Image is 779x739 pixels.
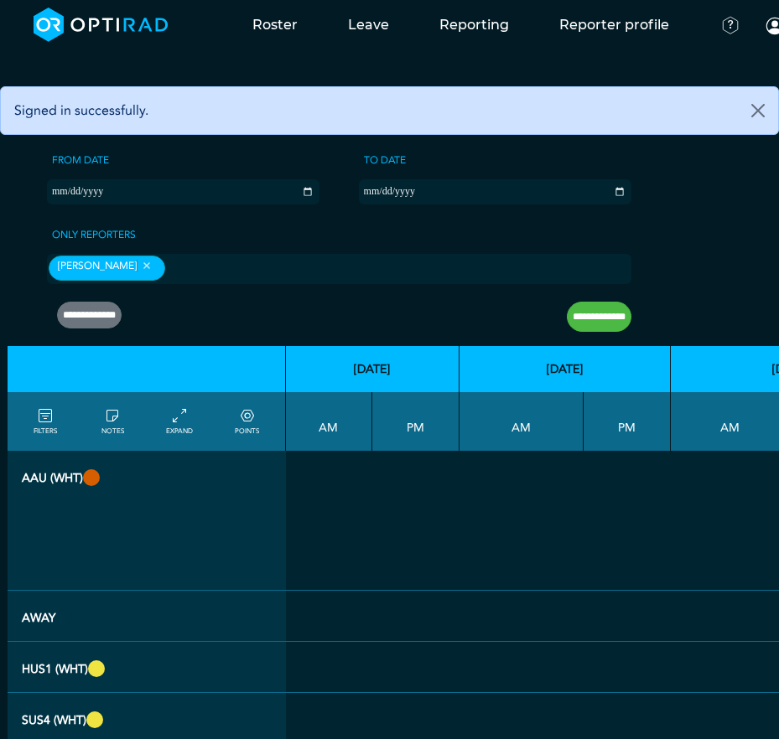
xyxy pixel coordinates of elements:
[89,406,136,437] a: show/hide notes
[169,261,252,276] input: null
[22,101,148,141] h2: Roster
[286,346,460,392] th: [DATE]
[156,406,203,437] a: collapse/expand entries
[738,87,778,134] button: Close
[8,642,286,693] th: HUS1 (WHT)
[460,392,584,451] th: AM
[286,392,373,451] th: AM
[34,8,169,42] img: brand-opti-rad-logos-blue-and-white-d2f68631ba2948856bd03f2d395fb146ddc8fb01b4b6e9315ea85fa773367...
[47,222,141,247] label: Only Reporters
[223,406,270,437] a: collapse/expand expected points
[137,260,156,271] button: Remove item: '28030ff7-5f13-4d65-9ccb-3d6d53ed69a8'
[460,346,671,392] th: [DATE]
[372,392,460,451] th: PM
[359,147,411,173] label: To date
[22,406,69,437] a: FILTERS
[8,451,286,591] th: AAU (WHT)
[584,392,671,451] th: PM
[49,256,165,281] div: [PERSON_NAME]
[47,147,114,173] label: From date
[8,591,286,642] th: Away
